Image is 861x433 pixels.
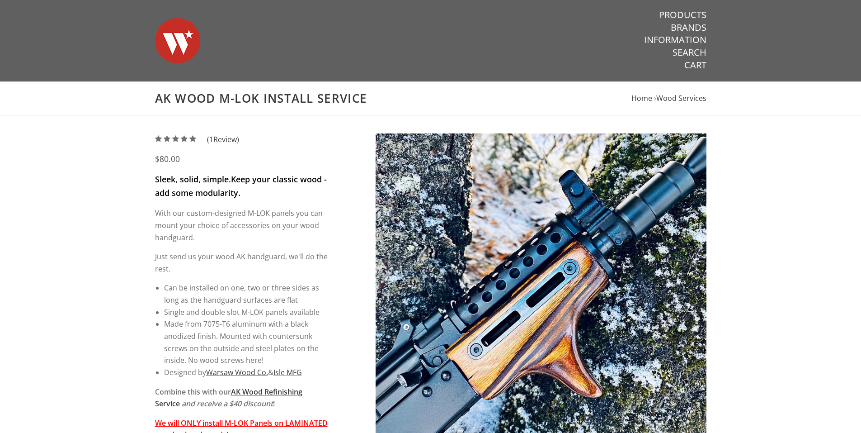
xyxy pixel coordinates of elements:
strong: Sleek, solid, simple. [155,174,231,185]
a: Information [644,34,706,46]
li: Designed by & [164,366,328,379]
a: (1Review) [155,134,239,144]
strong: Combine this with our ! [155,387,302,409]
li: Can be installed on one, two or three sides as long as the handguard surfaces are flat [164,282,328,306]
span: 1 [209,134,213,144]
a: Cart [684,59,706,71]
strong: Keep your classic wood - add some modularity. [155,174,327,198]
h1: AK Wood M-LOK Install Service [155,91,706,106]
img: Warsaw Wood Co. [155,9,200,72]
li: › [654,92,706,105]
span: ( Review) [207,133,239,146]
a: Search [673,47,706,58]
a: Isle MFG [273,367,302,377]
p: With our custom-designed M-LOK panels you can mount your choice of accessories on your wood handg... [155,207,328,243]
li: Made from 7075-T6 aluminum with a black anodized finish. Mounted with countersunk screws on the o... [164,318,328,366]
em: and receive a $40 discount [182,399,273,409]
li: Single and double slot M-LOK panels available [164,306,328,319]
a: Products [659,9,706,21]
a: Brands [671,22,706,33]
a: Wood Services [656,93,706,103]
a: Home [631,93,652,103]
a: Warsaw Wood Co. [206,367,268,377]
p: Just send us your wood AK handguard, we'll do the rest. [155,251,328,275]
span: $80.00 [155,153,180,164]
